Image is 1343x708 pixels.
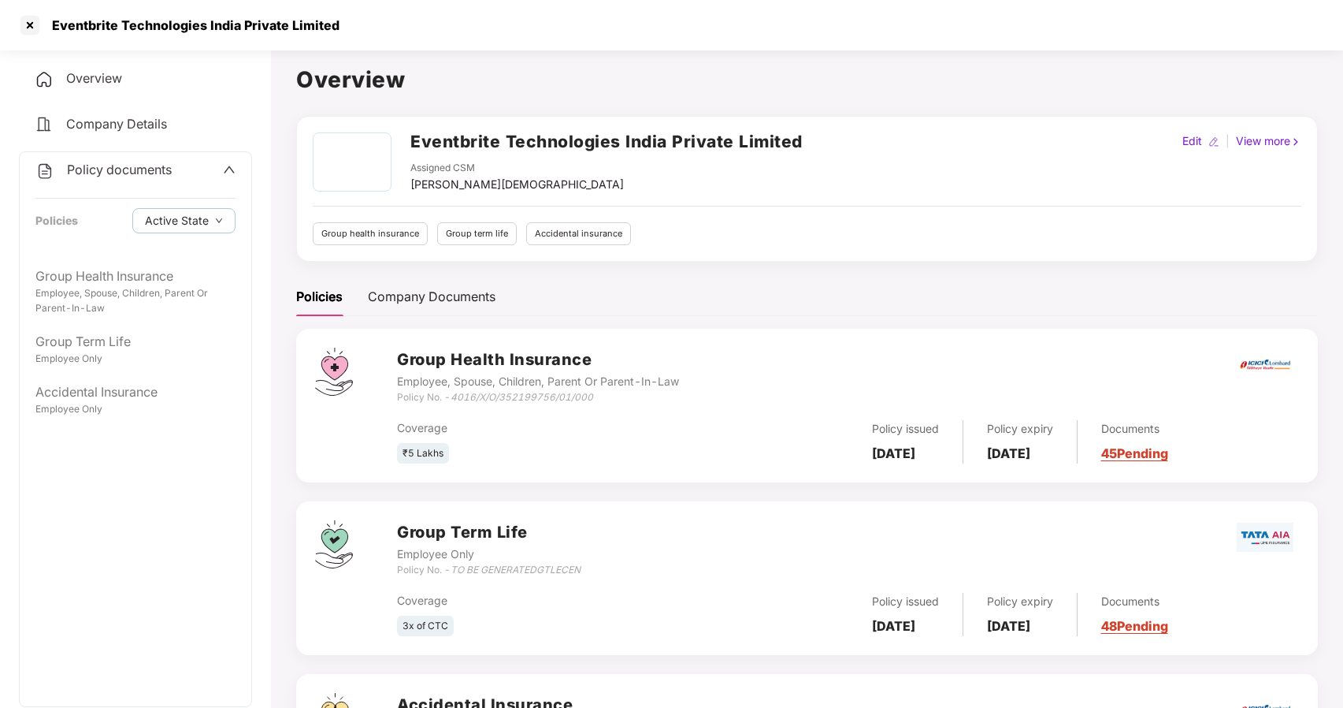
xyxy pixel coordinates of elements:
[437,222,517,245] div: Group term life
[1101,593,1168,610] div: Documents
[397,616,454,637] div: 3x of CTC
[987,593,1053,610] div: Policy expiry
[397,520,581,545] h3: Group Term Life
[1237,355,1293,374] img: icici.png
[313,222,428,245] div: Group health insurance
[35,352,236,367] div: Employee Only
[397,563,581,578] div: Policy No. -
[526,222,631,245] div: Accidental insurance
[35,266,236,286] div: Group Health Insurance
[1101,445,1168,461] a: 45 Pending
[872,618,915,634] b: [DATE]
[315,348,353,396] img: svg+xml;base64,PHN2ZyB4bWxucz0iaHR0cDovL3d3dy53My5vcmcvMjAwMC9zdmciIHdpZHRoPSI0Ny43MTQiIGhlaWdodD...
[145,212,209,229] span: Active State
[397,419,698,437] div: Coverage
[1101,618,1168,634] a: 48 Pending
[397,546,581,563] div: Employee Only
[132,208,236,233] button: Active Statedown
[410,176,624,193] div: [PERSON_NAME][DEMOGRAPHIC_DATA]
[35,212,78,229] div: Policies
[397,592,698,609] div: Coverage
[35,286,236,316] div: Employee, Spouse, Children, Parent Or Parent-In-Law
[987,445,1030,461] b: [DATE]
[66,70,122,86] span: Overview
[872,420,939,438] div: Policy issued
[223,163,236,176] span: up
[1290,136,1301,147] img: rightIcon
[67,162,172,177] span: Policy documents
[35,162,54,181] img: svg+xml;base64,PHN2ZyB4bWxucz0iaHR0cDovL3d3dy53My5vcmcvMjAwMC9zdmciIHdpZHRoPSIyNCIgaGVpZ2h0PSIyNC...
[987,618,1030,634] b: [DATE]
[872,593,939,610] div: Policy issued
[296,287,343,307] div: Policies
[410,161,624,176] div: Assigned CSM
[1208,136,1219,147] img: editIcon
[1101,420,1168,438] div: Documents
[35,382,236,402] div: Accidental Insurance
[35,115,54,134] img: svg+xml;base64,PHN2ZyB4bWxucz0iaHR0cDovL3d3dy53My5vcmcvMjAwMC9zdmciIHdpZHRoPSIyNCIgaGVpZ2h0PSIyNC...
[872,445,915,461] b: [DATE]
[315,520,353,568] img: svg+xml;base64,PHN2ZyB4bWxucz0iaHR0cDovL3d3dy53My5vcmcvMjAwMC9zdmciIHdpZHRoPSI0Ny43MTQiIGhlaWdodD...
[215,217,223,225] span: down
[397,443,449,464] div: ₹5 Lakhs
[451,564,581,576] i: TO BE GENERATEDGTLECEN
[1222,132,1233,150] div: |
[397,348,679,372] h3: Group Health Insurance
[296,62,1318,97] h1: Overview
[368,287,495,307] div: Company Documents
[35,332,236,352] div: Group Term Life
[1237,523,1293,552] img: tata.png
[43,17,339,33] div: Eventbrite Technologies India Private Limited
[35,70,54,89] img: svg+xml;base64,PHN2ZyB4bWxucz0iaHR0cDovL3d3dy53My5vcmcvMjAwMC9zdmciIHdpZHRoPSIyNCIgaGVpZ2h0PSIyNC...
[397,390,679,405] div: Policy No. -
[1233,132,1304,150] div: View more
[35,402,236,417] div: Employee Only
[987,420,1053,438] div: Policy expiry
[397,373,679,390] div: Employee, Spouse, Children, Parent Or Parent-In-Law
[1179,132,1205,150] div: Edit
[66,116,167,132] span: Company Details
[410,129,803,155] h2: Eventbrite Technologies India Private Limited
[451,391,593,403] i: 4016/X/O/352199756/01/000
